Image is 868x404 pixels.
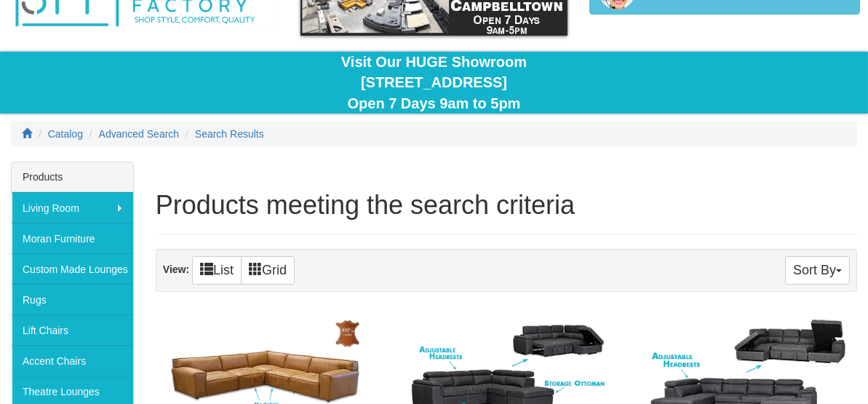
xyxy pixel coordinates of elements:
[12,284,133,314] a: Rugs
[11,52,857,114] div: Visit Our HUGE Showroom [STREET_ADDRESS] Open 7 Days 9am to 5pm
[195,128,264,140] a: Search Results
[12,223,133,253] a: Moran Furniture
[12,192,133,223] a: Living Room
[156,191,857,220] h1: Products meeting the search criteria
[99,128,180,140] a: Advanced Search
[12,253,133,284] a: Custom Made Lounges
[12,162,133,192] div: Products
[12,345,133,376] a: Accent Chairs
[12,314,133,345] a: Lift Chairs
[48,128,83,140] a: Catalog
[192,256,242,285] a: List
[163,264,189,275] strong: View:
[785,256,850,285] button: Sort By
[241,256,295,285] a: Grid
